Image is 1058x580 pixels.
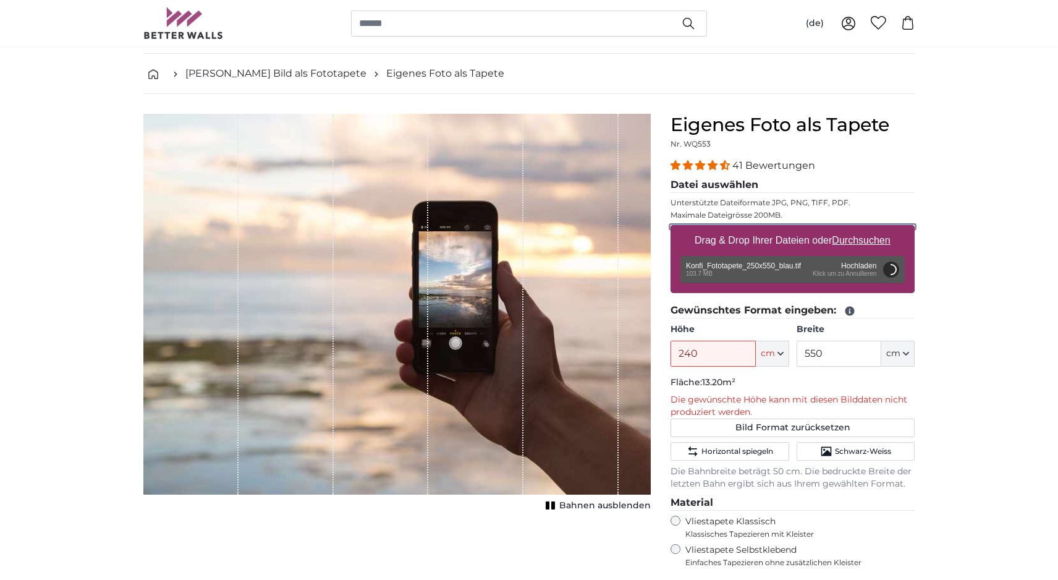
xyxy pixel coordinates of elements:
[796,12,834,35] button: (de)
[685,529,904,539] span: Klassisches Tapezieren mit Kleister
[671,160,732,171] span: 4.39 stars
[702,377,735,388] span: 13.20m²
[143,7,224,39] img: Betterwalls
[756,341,789,367] button: cm
[559,500,651,512] span: Bahnen ausblenden
[671,377,915,389] p: Fläche:
[881,341,915,367] button: cm
[671,394,915,419] p: Die gewünschte Höhe kann mit diesen Bilddaten nicht produziert werden.
[761,348,775,360] span: cm
[671,303,915,318] legend: Gewünschtes Format eingeben:
[671,198,915,208] p: Unterstützte Dateiformate JPG, PNG, TIFF, PDF.
[671,466,915,490] p: Die Bahnbreite beträgt 50 cm. Die bedruckte Breite der letzten Bahn ergibt sich aus Ihrem gewählt...
[671,210,915,220] p: Maximale Dateigrösse 200MB.
[671,139,711,148] span: Nr. WQ553
[685,558,915,568] span: Einfaches Tapezieren ohne zusätzlichen Kleister
[542,497,651,514] button: Bahnen ausblenden
[671,114,915,136] h1: Eigenes Foto als Tapete
[185,66,366,81] a: [PERSON_NAME] Bild als Fototapete
[386,66,504,81] a: Eigenes Foto als Tapete
[732,160,815,171] span: 41 Bewertungen
[671,177,915,193] legend: Datei auswählen
[143,114,651,514] div: 1 of 1
[797,323,915,336] label: Breite
[671,419,915,437] button: Bild Format zurücksetzen
[685,544,915,568] label: Vliestapete Selbstklebend
[671,495,915,511] legend: Material
[886,348,900,360] span: cm
[143,54,915,94] nav: breadcrumbs
[835,446,891,456] span: Schwarz-Weiss
[832,235,891,245] u: Durchsuchen
[685,516,904,539] label: Vliestapete Klassisch
[671,442,789,461] button: Horizontal spiegeln
[671,323,789,336] label: Höhe
[690,228,895,253] label: Drag & Drop Ihrer Dateien oder
[797,442,915,461] button: Schwarz-Weiss
[701,446,773,456] span: Horizontal spiegeln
